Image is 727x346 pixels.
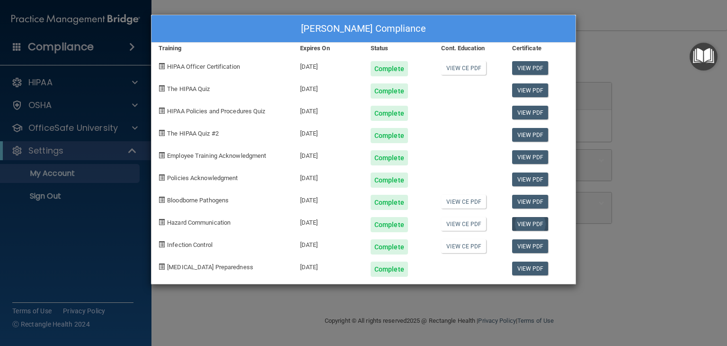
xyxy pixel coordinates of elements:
div: [DATE] [293,210,363,232]
div: [DATE] [293,76,363,99]
div: Status [363,43,434,54]
div: Complete [371,262,408,277]
div: Complete [371,106,408,121]
a: View PDF [512,150,549,164]
div: Training [151,43,293,54]
div: [DATE] [293,255,363,277]
div: [DATE] [293,54,363,76]
span: HIPAA Officer Certification [167,63,240,70]
a: View PDF [512,128,549,142]
a: View PDF [512,195,549,209]
a: View CE PDF [441,217,486,231]
div: [PERSON_NAME] Compliance [151,15,576,43]
span: The HIPAA Quiz #2 [167,130,219,137]
div: Cont. Education [434,43,505,54]
a: View PDF [512,83,549,97]
a: View PDF [512,173,549,186]
div: Complete [371,128,408,143]
a: View PDF [512,217,549,231]
span: Policies Acknowledgment [167,174,238,182]
span: Infection Control [167,241,213,248]
a: View CE PDF [441,61,486,75]
div: Complete [371,61,408,76]
a: View PDF [512,106,549,119]
div: Expires On [293,43,363,54]
span: Hazard Communication [167,219,231,226]
span: The HIPAA Quiz [167,85,210,92]
div: [DATE] [293,165,363,188]
div: [DATE] [293,99,363,121]
span: [MEDICAL_DATA] Preparedness [167,264,253,271]
div: [DATE] [293,188,363,210]
span: Bloodborne Pathogens [167,197,229,204]
div: [DATE] [293,121,363,143]
div: Certificate [505,43,576,54]
span: Employee Training Acknowledgment [167,152,266,159]
div: Complete [371,83,408,99]
button: Open Resource Center [690,43,718,71]
span: HIPAA Policies and Procedures Quiz [167,108,265,115]
div: Complete [371,195,408,210]
a: View PDF [512,262,549,275]
div: Complete [371,150,408,165]
a: View CE PDF [441,239,486,253]
div: [DATE] [293,232,363,255]
a: View PDF [512,239,549,253]
a: View PDF [512,61,549,75]
a: View CE PDF [441,195,486,209]
div: Complete [371,217,408,232]
div: Complete [371,239,408,255]
div: Complete [371,173,408,188]
div: [DATE] [293,143,363,165]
